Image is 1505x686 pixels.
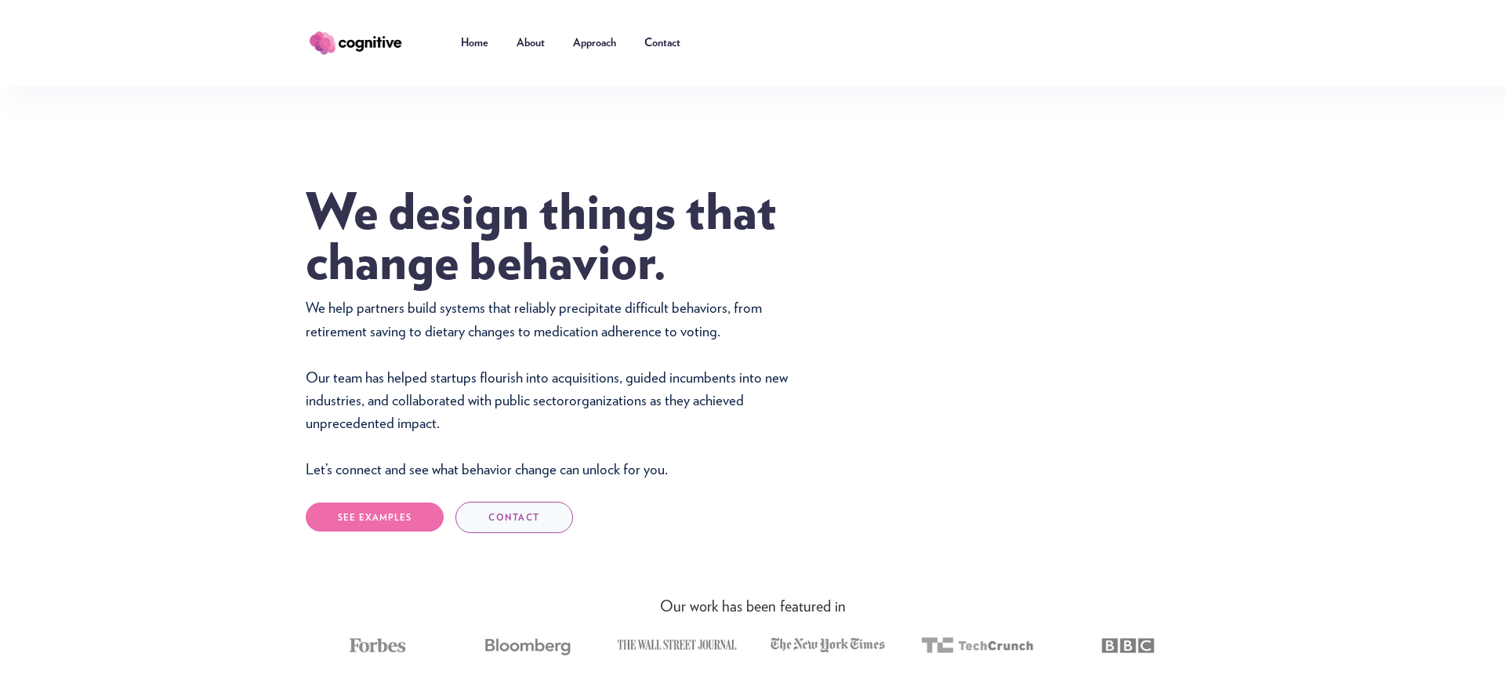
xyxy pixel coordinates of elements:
a: About [502,20,559,67]
a: Approach [559,20,630,67]
a: Contact [630,20,694,67]
h1: We design things that change behavior. [306,189,886,289]
a: CONTACT [455,502,573,533]
a: SEE EXAMPLES [306,503,444,532]
div: Our work has been featured in [384,599,1121,615]
a: home [306,28,427,58]
a: Home [447,20,502,67]
p: We help partners build systems that reliably precipitate difficult behaviors, from retirement sav... [306,297,807,482]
